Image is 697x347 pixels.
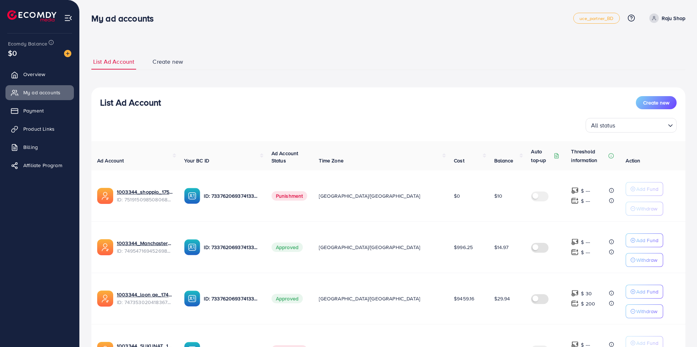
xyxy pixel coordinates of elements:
p: ID: 7337620693741338625 [204,192,260,200]
a: uce_partner_BD [573,13,619,24]
img: ic-ba-acc.ded83a64.svg [184,188,200,204]
button: Withdraw [626,304,663,318]
span: All status [590,120,617,131]
span: Product Links [23,125,55,133]
span: Ad Account [97,157,124,164]
p: Add Fund [636,287,658,296]
span: [GEOGRAPHIC_DATA]/[GEOGRAPHIC_DATA] [319,295,420,302]
span: $29.94 [494,295,510,302]
iframe: Chat [666,314,692,342]
p: ID: 7337620693741338625 [204,294,260,303]
span: Approved [272,242,303,252]
div: <span class='underline'>1003344_Manchaster_1745175503024</span></br>7495471694526988304 [117,240,173,255]
span: Affiliate Program [23,162,62,169]
span: $0 [454,192,460,200]
span: $9459.16 [454,295,474,302]
img: top-up amount [571,300,579,307]
a: My ad accounts [5,85,74,100]
img: top-up amount [571,289,579,297]
span: Billing [23,143,38,151]
img: ic-ba-acc.ded83a64.svg [184,291,200,307]
img: top-up amount [571,197,579,205]
img: ic-ads-acc.e4c84228.svg [97,239,113,255]
span: ID: 7519150985080684551 [117,196,173,203]
p: $ 30 [581,289,592,298]
span: ID: 7473530204183674896 [117,299,173,306]
p: Add Fund [636,185,658,193]
button: Add Fund [626,182,663,196]
span: Payment [23,107,44,114]
img: ic-ads-acc.e4c84228.svg [97,291,113,307]
img: top-up amount [571,238,579,246]
p: $ 200 [581,299,595,308]
img: ic-ads-acc.e4c84228.svg [97,188,113,204]
span: Approved [272,294,303,303]
button: Withdraw [626,253,663,267]
span: Time Zone [319,157,343,164]
a: 1003344_loon ae_1740066863007 [117,291,173,298]
span: My ad accounts [23,89,60,96]
div: <span class='underline'>1003344_loon ae_1740066863007</span></br>7473530204183674896 [117,291,173,306]
a: Product Links [5,122,74,136]
span: ID: 7495471694526988304 [117,247,173,255]
a: Raju Shop [646,13,685,23]
span: $996.25 [454,244,473,251]
p: $ --- [581,186,590,195]
p: $ --- [581,248,590,257]
p: Withdraw [636,204,657,213]
a: 1003344_Manchaster_1745175503024 [117,240,173,247]
a: Overview [5,67,74,82]
a: Affiliate Program [5,158,74,173]
a: 1003344_shoppio_1750688962312 [117,188,173,196]
span: Ad Account Status [272,150,298,164]
div: <span class='underline'>1003344_shoppio_1750688962312</span></br>7519150985080684551 [117,188,173,203]
span: Balance [494,157,514,164]
button: Add Fund [626,233,663,247]
span: Create new [643,99,669,106]
p: Withdraw [636,307,657,316]
p: Withdraw [636,256,657,264]
p: Raju Shop [662,14,685,23]
span: $10 [494,192,502,200]
span: [GEOGRAPHIC_DATA]/[GEOGRAPHIC_DATA] [319,192,420,200]
span: [GEOGRAPHIC_DATA]/[GEOGRAPHIC_DATA] [319,244,420,251]
h3: List Ad Account [100,97,161,108]
span: Action [626,157,640,164]
img: ic-ba-acc.ded83a64.svg [184,239,200,255]
p: Add Fund [636,236,658,245]
img: top-up amount [571,248,579,256]
span: Cost [454,157,464,164]
p: Threshold information [571,147,607,165]
span: Ecomdy Balance [8,40,47,47]
input: Search for option [618,119,665,131]
div: Search for option [586,118,677,133]
span: Your BC ID [184,157,209,164]
p: Auto top-up [531,147,552,165]
span: Overview [23,71,45,78]
span: Punishment [272,191,308,201]
a: Billing [5,140,74,154]
button: Withdraw [626,202,663,216]
button: Add Fund [626,285,663,299]
p: $ --- [581,238,590,247]
p: ID: 7337620693741338625 [204,243,260,252]
img: top-up amount [571,187,579,194]
button: Create new [636,96,677,109]
a: Payment [5,103,74,118]
span: uce_partner_BD [579,16,613,21]
img: logo [7,10,56,21]
span: List Ad Account [93,58,134,66]
h3: My ad accounts [91,13,159,24]
span: Create new [153,58,183,66]
img: image [64,50,71,57]
span: $14.97 [494,244,509,251]
p: $ --- [581,197,590,205]
span: $0 [8,48,17,58]
img: menu [64,14,72,22]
